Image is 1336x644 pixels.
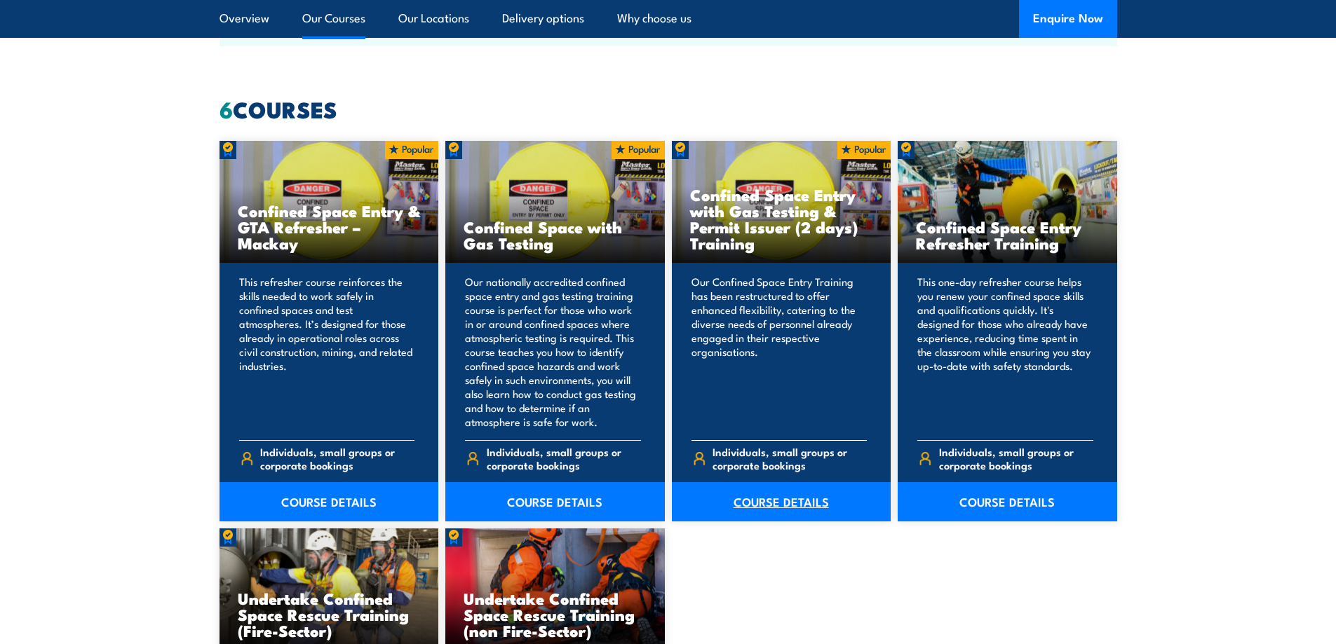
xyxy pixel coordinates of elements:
a: COURSE DETAILS [898,482,1117,521]
h3: Undertake Confined Space Rescue Training (non Fire-Sector) [464,590,647,638]
h3: Confined Space Entry & GTA Refresher – Mackay [238,203,421,251]
h3: Confined Space Entry with Gas Testing & Permit Issuer (2 days) Training [690,186,873,251]
p: Our nationally accredited confined space entry and gas testing training course is perfect for tho... [465,275,641,429]
strong: 6 [220,91,233,126]
a: COURSE DETAILS [220,482,439,521]
span: Individuals, small groups or corporate bookings [260,445,414,472]
h3: Undertake Confined Space Rescue Training (Fire-Sector) [238,590,421,638]
p: This one-day refresher course helps you renew your confined space skills and qualifications quick... [917,275,1093,429]
span: Individuals, small groups or corporate bookings [939,445,1093,472]
p: This refresher course reinforces the skills needed to work safely in confined spaces and test atm... [239,275,415,429]
a: COURSE DETAILS [445,482,665,521]
h3: Confined Space with Gas Testing [464,219,647,251]
h3: Confined Space Entry Refresher Training [916,219,1099,251]
a: COURSE DETAILS [672,482,891,521]
span: Individuals, small groups or corporate bookings [713,445,867,472]
p: Our Confined Space Entry Training has been restructured to offer enhanced flexibility, catering t... [691,275,868,429]
h2: COURSES [220,99,1117,118]
span: Individuals, small groups or corporate bookings [487,445,641,472]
